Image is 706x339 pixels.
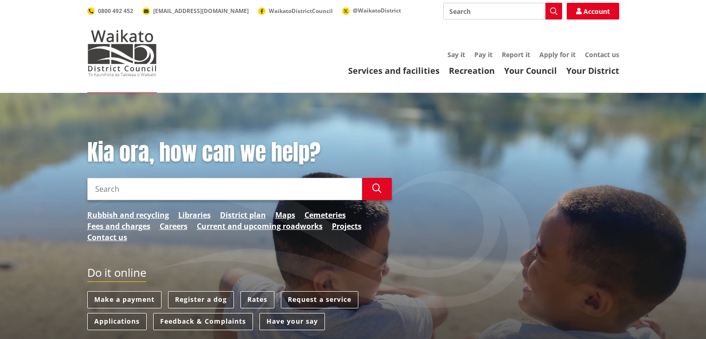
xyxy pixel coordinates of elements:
a: 0800 492 452 [87,7,133,15]
img: Waikato District Council - Te Kaunihera aa Takiwaa o Waikato [87,30,157,76]
a: [EMAIL_ADDRESS][DOMAIN_NAME] [142,7,249,15]
a: Contact us [87,232,127,243]
a: Say it [447,50,465,59]
a: Contact us [585,50,619,59]
a: Rates [240,291,274,308]
a: Request a service [281,291,358,308]
span: @WaikatoDistrict [353,7,401,14]
a: Register a dog [168,291,234,308]
a: Fees and charges [87,221,150,232]
a: Apply for it [539,50,576,59]
a: Feedback & Complaints [153,313,253,330]
input: Search input [87,178,362,200]
a: Recreation [449,65,495,76]
a: District plan [220,209,266,221]
a: @WaikatoDistrict [342,7,401,14]
a: Libraries [178,209,211,221]
a: Rubbish and recycling [87,209,169,221]
a: Your District [566,65,619,76]
input: Search input [443,3,562,20]
span: WaikatoDistrictCouncil [269,7,333,15]
a: WaikatoDistrictCouncil [258,7,333,15]
span: [EMAIL_ADDRESS][DOMAIN_NAME] [153,7,249,15]
h1: Kia ora, how can we help? [87,139,392,166]
a: Applications [87,313,147,330]
a: Maps [275,209,295,221]
a: Report it [502,50,530,59]
span: 0800 492 452 [98,7,133,15]
a: Your Council [504,65,557,76]
a: Pay it [474,50,492,59]
a: Careers [160,221,188,232]
a: Projects [332,221,362,232]
a: Account [567,3,619,20]
h2: Do it online [87,266,146,282]
a: Services and facilities [348,65,440,76]
a: Have your say [259,313,325,330]
a: Current and upcoming roadworks [197,221,323,232]
a: Make a payment [87,291,162,308]
a: Cemeteries [304,209,346,221]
